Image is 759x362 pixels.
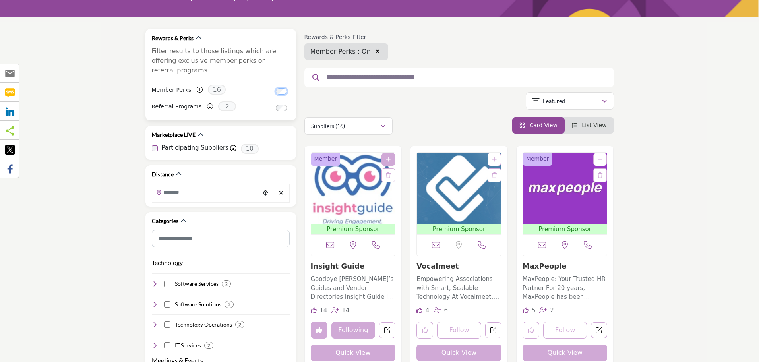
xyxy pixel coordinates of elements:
[319,307,327,314] span: 14
[276,88,287,95] input: Switch to Member Perks
[311,275,396,302] p: Goodbye [PERSON_NAME]’s Guides and Vendor Directories Insight Guide is a business marketplace pla...
[416,262,501,271] h3: Vocalmeet
[582,122,606,128] span: List View
[529,122,557,128] span: Card View
[386,156,391,163] a: Add To List
[164,321,170,328] input: Select Technology Operations checkbox
[598,156,602,163] a: Add To List
[418,225,500,234] span: Premium Sponsor
[152,170,174,178] h2: Distance
[379,322,395,339] a: Open insight-guide in new tab
[523,262,608,271] h3: MaxPeople
[492,156,497,163] a: Add To List
[342,307,350,314] span: 14
[311,153,395,235] a: Open Listing in new tab
[313,225,394,234] span: Premium Sponsor
[152,34,194,42] h2: Rewards & Perks
[310,48,371,55] span: Member Perks : On
[235,321,244,328] div: 2 Results For Technology Operations
[304,117,393,135] button: Suppliers (16)
[175,321,232,329] h4: Technology Operations: Services for managing technology operations
[152,217,178,225] h2: Categories
[152,83,192,97] label: Member Perks
[311,262,365,270] a: Insight Guide
[539,306,554,315] div: Followers
[485,322,501,339] a: Open vocalmeet in new tab
[152,46,290,75] p: Filter results to those listings which are offering exclusive member perks or referral programs.
[225,281,228,287] b: 2
[275,184,287,201] div: Clear search location
[526,155,549,163] span: Member
[311,122,345,130] p: Suppliers (16)
[331,322,376,339] button: Following
[207,343,210,348] b: 2
[311,273,396,302] a: Goodbye [PERSON_NAME]’s Guides and Vendor Directories Insight Guide is a business marketplace pla...
[311,307,317,313] i: Likes
[523,307,529,313] i: Likes
[523,345,608,361] button: Quick View
[523,153,607,224] img: MaxPeople
[152,258,183,267] button: Technology
[417,153,501,235] a: Open Listing in new tab
[437,322,481,339] button: Follow
[444,307,448,314] span: 6
[162,143,228,153] label: Participating Suppliers
[416,262,459,270] a: Vocalmeet
[204,342,213,349] div: 2 Results For IT Services
[152,184,259,200] input: Search Location
[532,307,536,314] span: 5
[175,280,219,288] h4: Software Services: Software development and support services
[523,262,567,270] a: MaxPeople
[523,273,608,302] a: MaxPeople: Your Trusted HR Partner For 20 years, MaxPeople has been empowering associations and n...
[222,280,231,287] div: 2 Results For Software Services
[304,34,388,41] h6: Rewards & Perks Filter
[416,345,501,361] button: Quick View
[519,122,558,128] a: View Card
[525,225,606,234] span: Premium Sponsor
[426,307,430,314] span: 4
[572,122,607,128] a: View List
[228,302,230,307] b: 3
[550,307,554,314] span: 2
[164,342,170,348] input: Select IT Services checkbox
[565,117,614,134] li: List View
[523,275,608,302] p: MaxPeople: Your Trusted HR Partner For 20 years, MaxPeople has been empowering associations and n...
[238,322,241,327] b: 2
[175,300,221,308] h4: Software Solutions: Software solutions and applications
[416,275,501,302] p: Empowering Associations with Smart, Scalable Technology At Vocalmeet, we specialize in delivering...
[152,145,158,151] input: Participating Suppliers checkbox
[241,144,259,154] span: 10
[152,131,196,139] h2: Marketplace LIVE
[591,322,607,339] a: Open maxpeople in new tab
[543,97,565,105] p: Featured
[175,341,201,349] h4: IT Services: IT services and support
[417,153,501,224] img: Vocalmeet
[311,322,327,339] button: Unlike company
[523,322,539,339] button: Like listing
[164,281,170,287] input: Select Software Services checkbox
[208,85,226,95] span: 16
[311,262,396,271] h3: Insight Guide
[523,153,607,235] a: Open Listing in new tab
[259,184,271,201] div: Choose your current location
[526,92,614,110] button: Featured
[225,301,234,308] div: 3 Results For Software Solutions
[152,100,202,114] label: Referral Programs
[314,155,337,163] span: Member
[331,306,350,315] div: Followers
[311,153,395,224] img: Insight Guide
[416,273,501,302] a: Empowering Associations with Smart, Scalable Technology At Vocalmeet, we specialize in delivering...
[276,105,287,111] input: Switch to Referral Programs
[416,307,422,313] i: Likes
[434,306,448,315] div: Followers
[416,322,433,339] button: Like listing
[164,301,170,308] input: Select Software Solutions checkbox
[311,345,396,361] button: Quick View
[512,117,565,134] li: Card View
[152,230,290,247] input: Search Category
[218,101,236,111] span: 2
[543,322,587,339] button: Follow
